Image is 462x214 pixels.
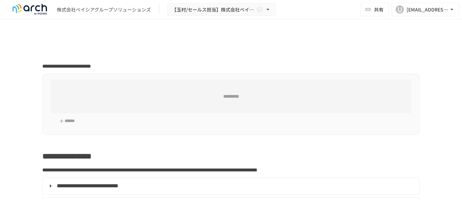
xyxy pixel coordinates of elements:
img: logo-default@2x-9cf2c760.svg [8,4,51,15]
button: U[EMAIL_ADDRESS][DOMAIN_NAME] [392,3,459,16]
button: 【玉村/セールス担当】株式会社ベイシアグループソリューションズ様_導入支援サポート [167,3,276,16]
div: U [396,5,404,14]
div: 株式会社ベイシアグループソリューションズ [57,6,151,13]
button: 共有 [361,3,389,16]
span: 【玉村/セールス担当】株式会社ベイシアグループソリューションズ様_導入支援サポート [172,5,255,14]
span: 共有 [374,6,384,13]
div: [EMAIL_ADDRESS][DOMAIN_NAME] [407,5,448,14]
